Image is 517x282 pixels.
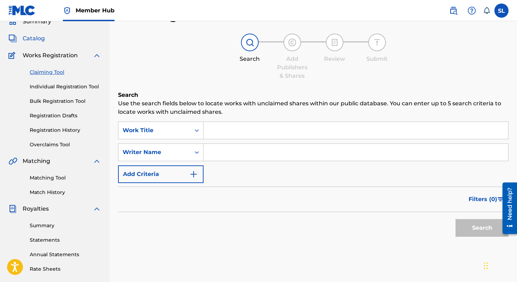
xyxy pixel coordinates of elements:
[8,51,18,60] img: Works Registration
[482,248,517,282] iframe: Chat Widget
[30,189,101,196] a: Match History
[8,17,51,26] a: SummarySummary
[93,205,101,213] img: expand
[469,195,497,204] span: Filters ( 0 )
[288,38,296,47] img: step indicator icon for Add Publishers & Shares
[484,255,488,276] div: Arrastrar
[465,4,479,18] div: Help
[30,251,101,258] a: Annual Statements
[8,17,17,26] img: Summary
[118,91,509,99] h6: Search
[30,236,101,244] a: Statements
[232,55,268,63] div: Search
[23,51,78,60] span: Works Registration
[359,55,395,63] div: Submit
[118,99,509,116] p: Use the search fields below to locate works with unclaimed shares within our public database. You...
[8,34,45,43] a: CatalogCatalog
[446,4,460,18] a: Public Search
[63,6,71,15] img: Top Rightsholder
[494,4,509,18] div: User Menu
[317,55,352,63] div: Review
[23,157,50,165] span: Matching
[76,6,114,14] span: Member Hub
[23,17,51,26] span: Summary
[8,157,17,165] img: Matching
[30,112,101,119] a: Registration Drafts
[93,51,101,60] img: expand
[275,55,310,80] div: Add Publishers & Shares
[30,98,101,105] a: Bulk Registration Tool
[497,180,517,237] iframe: Resource Center
[468,6,476,15] img: help
[246,38,254,47] img: step indicator icon for Search
[30,69,101,76] a: Claiming Tool
[30,222,101,229] a: Summary
[30,141,101,148] a: Overclaims Tool
[123,126,186,135] div: Work Title
[23,205,49,213] span: Royalties
[30,174,101,182] a: Matching Tool
[189,170,198,178] img: 9d2ae6d4665cec9f34b9.svg
[30,265,101,273] a: Rate Sheets
[482,248,517,282] div: Widget de chat
[373,38,381,47] img: step indicator icon for Submit
[8,5,36,16] img: MLC Logo
[30,83,101,90] a: Individual Registration Tool
[123,148,186,157] div: Writer Name
[464,190,509,208] button: Filters (0)
[8,205,17,213] img: Royalties
[118,122,509,240] form: Search Form
[30,127,101,134] a: Registration History
[449,6,458,15] img: search
[330,38,339,47] img: step indicator icon for Review
[8,34,17,43] img: Catalog
[483,7,490,14] div: Notifications
[93,157,101,165] img: expand
[23,34,45,43] span: Catalog
[118,165,204,183] button: Add Criteria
